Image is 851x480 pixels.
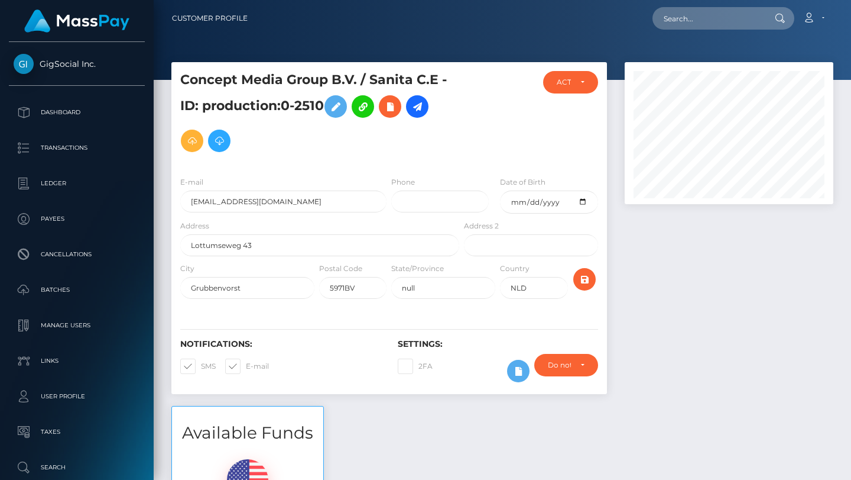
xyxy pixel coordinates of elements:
[464,221,499,231] label: Address 2
[14,104,140,121] p: Dashboard
[9,382,145,411] a: User Profile
[9,240,145,269] a: Cancellations
[652,7,764,30] input: Search...
[14,459,140,476] p: Search
[180,221,209,231] label: Address
[9,311,145,340] a: Manage Users
[9,204,145,234] a: Payees
[14,388,140,405] p: User Profile
[9,133,145,163] a: Transactions
[180,177,203,188] label: E-mail
[172,421,323,444] h3: Available Funds
[500,177,545,188] label: Date of Birth
[24,9,129,33] img: MassPay Logo
[9,169,145,198] a: Ledger
[9,346,145,376] a: Links
[319,263,362,274] label: Postal Code
[14,54,34,74] img: GigSocial Inc.
[14,317,140,334] p: Manage Users
[14,352,140,370] p: Links
[398,339,597,349] h6: Settings:
[172,6,248,31] a: Customer Profile
[500,263,530,274] label: Country
[225,359,269,374] label: E-mail
[534,354,598,376] button: Do not require
[180,263,194,274] label: City
[548,360,571,370] div: Do not require
[398,359,433,374] label: 2FA
[14,423,140,441] p: Taxes
[557,78,571,87] div: ACTIVE
[14,246,140,263] p: Cancellations
[391,263,444,274] label: State/Province
[9,275,145,305] a: Batches
[9,59,145,69] span: GigSocial Inc.
[14,281,140,299] p: Batches
[543,71,598,94] button: ACTIVE
[180,339,380,349] h6: Notifications:
[9,417,145,447] a: Taxes
[180,359,216,374] label: SMS
[391,177,415,188] label: Phone
[406,95,428,118] a: Initiate Payout
[14,175,140,192] p: Ledger
[14,210,140,228] p: Payees
[14,139,140,157] p: Transactions
[180,71,453,158] h5: Concept Media Group B.V. / Sanita C.E - ID: production:0-2510
[9,98,145,127] a: Dashboard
